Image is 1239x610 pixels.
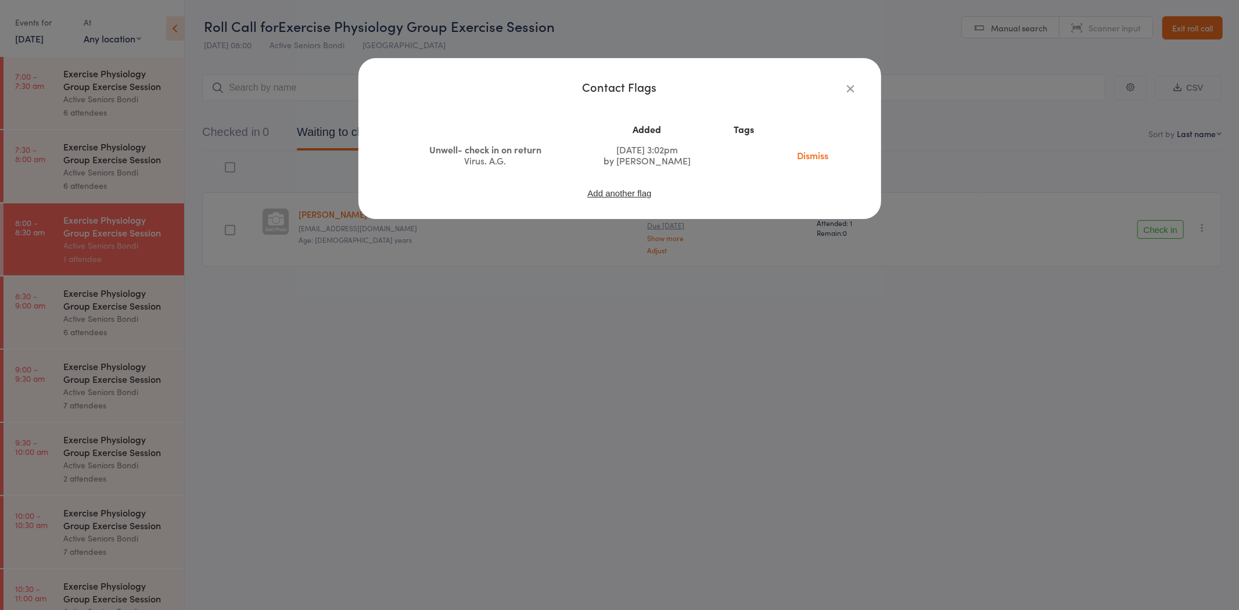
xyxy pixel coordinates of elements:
[403,155,569,166] div: Virus. A.G.
[788,149,837,162] a: Dismiss this flag
[575,119,719,139] th: Added
[382,81,858,92] div: Contact Flags
[429,143,541,156] span: Unwell- check in on return
[719,119,768,139] th: Tags
[586,188,652,198] button: Add another flag
[575,139,719,171] td: [DATE] 3:02pm by [PERSON_NAME]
